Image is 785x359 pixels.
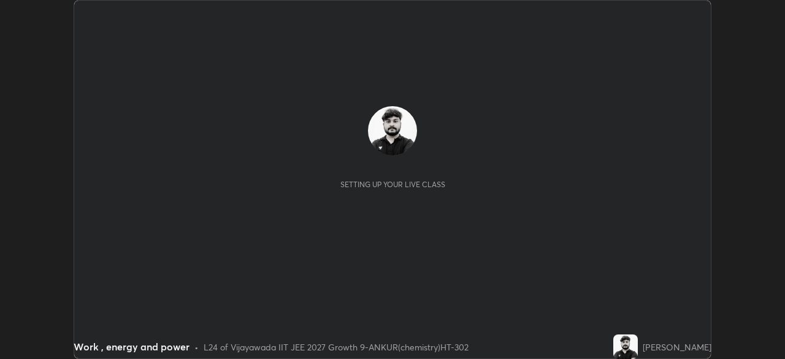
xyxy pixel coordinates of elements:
div: [PERSON_NAME] [643,341,711,353]
img: 29d4b569d5ce403ba311f06115d65fff.jpg [613,334,638,359]
img: 29d4b569d5ce403ba311f06115d65fff.jpg [368,106,417,155]
div: Work , energy and power [74,339,190,354]
div: • [194,341,199,353]
div: L24 of Vijayawada IIT JEE 2027 Growth 9-ANKUR(chemistry)HT-302 [204,341,469,353]
div: Setting up your live class [340,180,445,189]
